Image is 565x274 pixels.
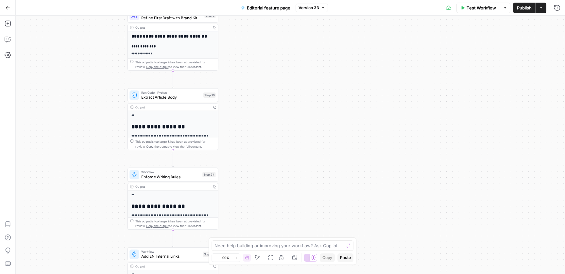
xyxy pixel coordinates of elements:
[247,5,290,11] span: Editorial feature page
[141,15,202,21] span: Refine First Draft with Brand Kit
[141,170,200,174] span: Workflow
[203,92,216,98] div: Step 10
[141,90,201,95] span: Run Code · Python
[322,255,332,261] span: Copy
[467,5,496,11] span: Test Workflow
[203,251,215,257] div: Step 25
[135,105,209,109] div: Output
[135,184,209,189] div: Output
[146,145,168,148] span: Copy the output
[135,219,215,228] div: This output is too large & has been abbreviated for review. to view the full content.
[513,3,536,13] button: Publish
[172,150,174,167] g: Edge from step_10 to step_24
[299,5,319,11] span: Version 33
[141,249,200,254] span: Workflow
[456,3,500,13] button: Test Workflow
[141,253,200,259] span: Add EN Internal Links
[172,230,174,247] g: Edge from step_24 to step_25
[135,264,209,268] div: Output
[517,5,532,11] span: Publish
[204,13,215,18] div: Step 9
[237,3,294,13] button: Editorial feature page
[320,253,335,262] button: Copy
[141,94,201,100] span: Extract Article Body
[202,172,215,177] div: Step 24
[172,71,174,88] g: Edge from step_9 to step_10
[135,139,215,149] div: This output is too large & has been abbreviated for review. to view the full content.
[340,255,351,261] span: Paste
[146,65,168,69] span: Copy the output
[135,25,209,30] div: Output
[146,224,168,228] span: Copy the output
[337,253,353,262] button: Paste
[135,60,215,69] div: This output is too large & has been abbreviated for review. to view the full content.
[222,255,230,260] span: 90%
[141,174,200,180] span: Enforce Writing Rules
[296,4,328,12] button: Version 33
